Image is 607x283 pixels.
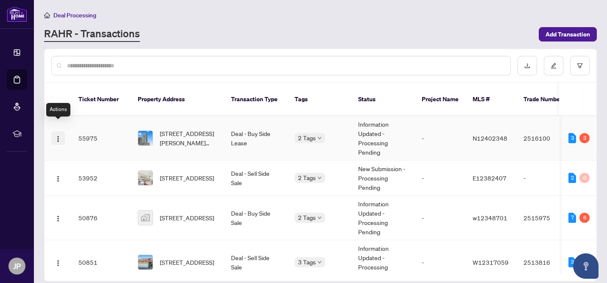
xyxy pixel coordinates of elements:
[317,176,322,180] span: down
[72,116,131,161] td: 55975
[544,56,563,75] button: edit
[160,213,214,222] span: [STREET_ADDRESS]
[160,173,214,183] span: [STREET_ADDRESS]
[224,161,288,196] td: Deal - Sell Side Sale
[51,211,65,225] button: Logo
[351,161,415,196] td: New Submission - Processing Pending
[579,133,590,143] div: 3
[517,83,576,116] th: Trade Number
[224,116,288,161] td: Deal - Buy Side Lease
[224,83,288,116] th: Transaction Type
[160,129,217,147] span: [STREET_ADDRESS][PERSON_NAME][PERSON_NAME]
[546,28,590,41] span: Add Transaction
[473,134,507,142] span: N12402348
[224,196,288,240] td: Deal - Buy Side Sale
[44,27,140,42] a: RAHR - Transactions
[298,257,316,267] span: 3 Tags
[317,136,322,140] span: down
[415,161,466,196] td: -
[568,213,576,223] div: 7
[298,213,316,222] span: 2 Tags
[473,214,507,222] span: w12348701
[351,116,415,161] td: Information Updated - Processing Pending
[7,6,27,22] img: logo
[51,131,65,145] button: Logo
[579,173,590,183] div: 0
[568,173,576,183] div: 2
[138,131,153,145] img: thumbnail-img
[351,83,415,116] th: Status
[51,255,65,269] button: Logo
[517,116,576,161] td: 2516100
[577,63,583,69] span: filter
[138,255,153,269] img: thumbnail-img
[351,196,415,240] td: Information Updated - Processing Pending
[55,260,61,266] img: Logo
[539,27,597,42] button: Add Transaction
[55,175,61,182] img: Logo
[298,173,316,183] span: 2 Tags
[317,216,322,220] span: down
[131,83,224,116] th: Property Address
[415,116,466,161] td: -
[317,260,322,264] span: down
[568,257,576,267] div: 3
[415,83,466,116] th: Project Name
[415,196,466,240] td: -
[524,63,530,69] span: download
[138,171,153,185] img: thumbnail-img
[72,161,131,196] td: 53952
[518,56,537,75] button: download
[138,211,153,225] img: thumbnail-img
[288,83,351,116] th: Tags
[160,258,214,267] span: [STREET_ADDRESS]
[570,56,590,75] button: filter
[568,133,576,143] div: 3
[13,260,21,272] span: JP
[517,161,576,196] td: -
[466,83,517,116] th: MLS #
[72,83,131,116] th: Ticket Number
[579,213,590,223] div: 6
[473,174,507,182] span: E12382407
[44,12,50,18] span: home
[517,196,576,240] td: 2515975
[46,103,70,117] div: Actions
[53,11,96,19] span: Deal Processing
[298,133,316,143] span: 2 Tags
[55,215,61,222] img: Logo
[51,171,65,185] button: Logo
[573,253,599,279] button: Open asap
[55,136,61,142] img: Logo
[72,196,131,240] td: 50876
[551,63,557,69] span: edit
[473,258,509,266] span: W12317059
